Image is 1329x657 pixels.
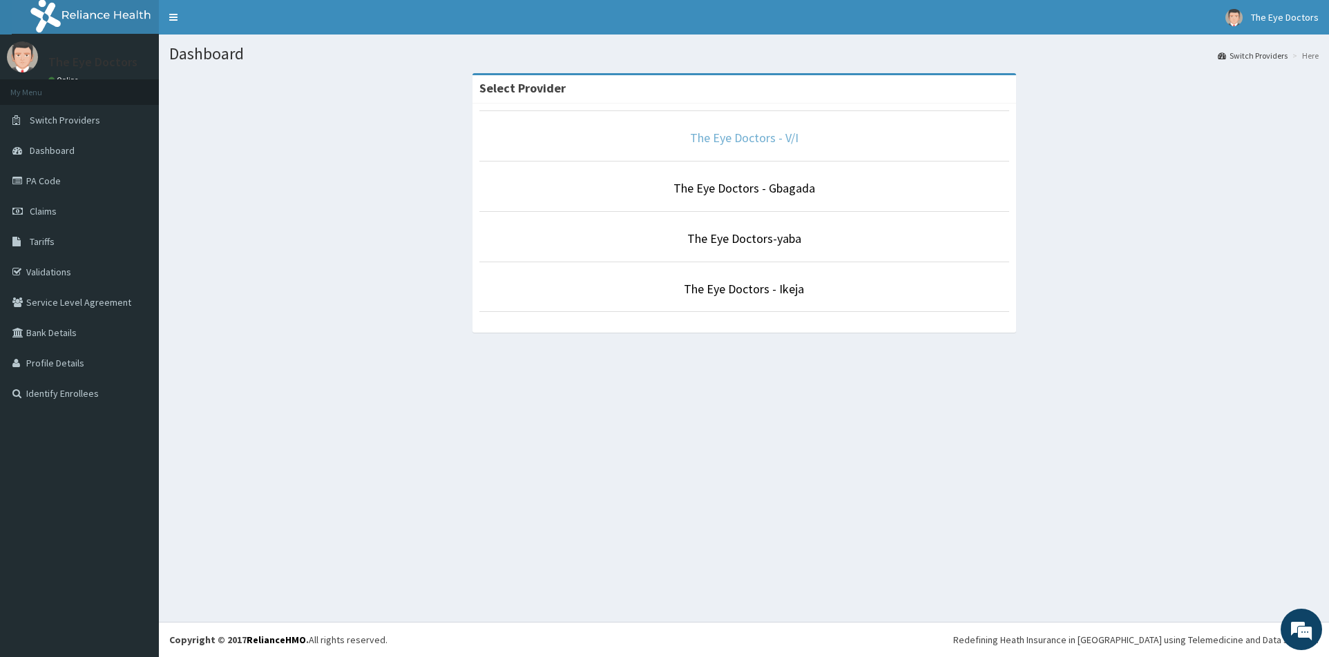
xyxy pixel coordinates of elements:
[247,634,306,646] a: RelianceHMO
[479,80,566,96] strong: Select Provider
[7,41,38,72] img: User Image
[169,634,309,646] strong: Copyright © 2017 .
[159,622,1329,657] footer: All rights reserved.
[48,56,137,68] p: The Eye Doctors
[687,231,801,246] a: The Eye Doctors-yaba
[1289,50,1319,61] li: Here
[30,205,57,217] span: Claims
[30,235,55,248] span: Tariffs
[690,130,799,146] a: The Eye Doctors - V/I
[30,114,100,126] span: Switch Providers
[1251,11,1319,23] span: The Eye Doctors
[1225,9,1243,26] img: User Image
[1218,50,1288,61] a: Switch Providers
[953,633,1319,647] div: Redefining Heath Insurance in [GEOGRAPHIC_DATA] using Telemedicine and Data Science!
[48,75,82,85] a: Online
[30,144,75,157] span: Dashboard
[684,281,804,297] a: The Eye Doctors - Ikeja
[673,180,815,196] a: The Eye Doctors - Gbagada
[169,45,1319,63] h1: Dashboard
